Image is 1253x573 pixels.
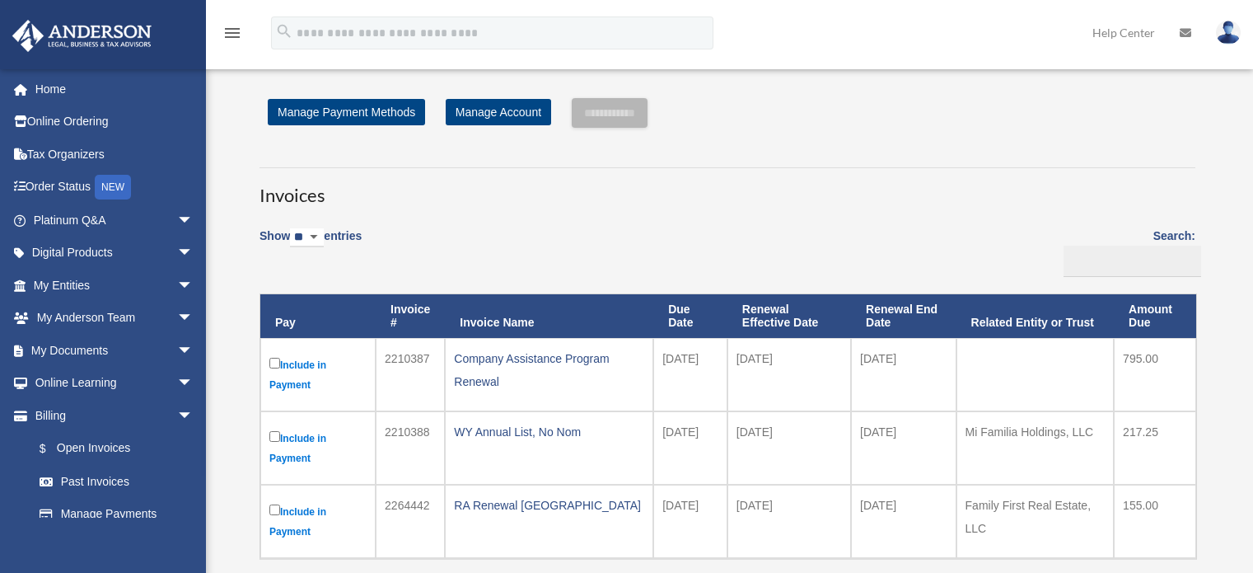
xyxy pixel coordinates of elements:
[268,99,425,125] a: Manage Payment Methods
[446,99,551,125] a: Manage Account
[95,175,131,200] div: NEW
[269,358,280,369] input: Include in Payment
[12,106,218,139] a: Online Ordering
[12,73,218,106] a: Home
[376,294,445,339] th: Invoice #: activate to sort column ascending
[177,399,210,433] span: arrow_drop_down
[653,338,727,411] td: [DATE]
[12,204,218,237] a: Platinum Q&Aarrow_drop_down
[727,485,851,558] td: [DATE]
[275,22,293,40] i: search
[23,465,210,498] a: Past Invoices
[49,439,57,459] span: $
[12,367,218,400] a: Online Learningarrow_drop_down
[445,294,653,339] th: Invoice Name: activate to sort column ascending
[653,294,727,339] th: Due Date: activate to sort column ascending
[12,302,218,335] a: My Anderson Teamarrow_drop_down
[1114,411,1196,485] td: 217.25
[177,334,210,368] span: arrow_drop_down
[269,505,280,515] input: Include in Payment
[1114,485,1196,558] td: 155.00
[653,485,727,558] td: [DATE]
[956,411,1115,485] td: Mi Familia Holdings, LLC
[851,338,956,411] td: [DATE]
[177,367,210,401] span: arrow_drop_down
[260,294,376,339] th: Pay: activate to sort column descending
[269,431,280,442] input: Include in Payment
[851,294,956,339] th: Renewal End Date: activate to sort column ascending
[269,428,367,468] label: Include in Payment
[376,411,445,485] td: 2210388
[653,411,727,485] td: [DATE]
[851,485,956,558] td: [DATE]
[259,226,362,264] label: Show entries
[1114,294,1196,339] th: Amount Due: activate to sort column ascending
[269,355,367,395] label: Include in Payment
[12,334,218,367] a: My Documentsarrow_drop_down
[177,302,210,336] span: arrow_drop_down
[12,399,210,432] a: Billingarrow_drop_down
[376,485,445,558] td: 2264442
[1114,338,1196,411] td: 795.00
[269,501,367,542] label: Include in Payment
[222,29,242,43] a: menu
[1058,226,1195,277] label: Search:
[12,138,218,171] a: Tax Organizers
[259,167,1195,209] h3: Invoices
[454,420,644,444] div: WY Annual List, No Nom
[12,237,218,270] a: Digital Productsarrow_drop_down
[1064,246,1201,277] input: Search:
[454,494,644,517] div: RA Renewal [GEOGRAPHIC_DATA]
[23,432,202,466] a: $Open Invoices
[727,338,851,411] td: [DATE]
[12,269,218,302] a: My Entitiesarrow_drop_down
[851,411,956,485] td: [DATE]
[956,294,1115,339] th: Related Entity or Trust: activate to sort column ascending
[1216,21,1241,45] img: User Pic
[376,338,445,411] td: 2210387
[177,269,210,303] span: arrow_drop_down
[727,294,851,339] th: Renewal Effective Date: activate to sort column ascending
[956,485,1115,558] td: Family First Real Estate, LLC
[7,20,157,52] img: Anderson Advisors Platinum Portal
[177,204,210,237] span: arrow_drop_down
[222,23,242,43] i: menu
[727,411,851,485] td: [DATE]
[23,498,210,531] a: Manage Payments
[177,237,210,270] span: arrow_drop_down
[454,347,644,393] div: Company Assistance Program Renewal
[12,171,218,204] a: Order StatusNEW
[290,228,324,247] select: Showentries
